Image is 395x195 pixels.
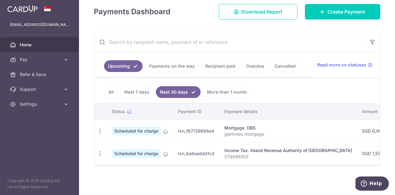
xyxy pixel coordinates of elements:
[305,4,380,19] a: Create Payment
[112,127,161,135] span: Scheduled for charge
[173,104,219,120] th: Payment ID
[112,108,125,115] span: Status
[224,131,352,137] p: glentrees mortgage
[317,62,372,68] a: Read more on statuses
[20,101,60,107] span: Settings
[362,108,378,115] span: Amount
[120,86,153,98] a: Next 7 days
[173,142,219,165] td: txn_8a8eaddd1cd
[224,147,352,154] div: Income Tax. Inland Revenue Authority of [GEOGRAPHIC_DATA]
[10,22,69,28] p: [EMAIL_ADDRESS][DOMAIN_NAME]
[173,120,219,142] td: txn_f67139694e4
[224,154,352,160] p: S7889850Z
[20,57,60,63] span: Pay
[112,149,161,158] span: Scheduled for charge
[201,60,239,72] a: Recipient paid
[104,86,118,98] a: All
[355,176,389,192] iframe: Opens a widget where you can find more information
[327,8,365,15] span: Create Payment
[94,32,365,52] input: Search by recipient name, payment id or reference
[219,104,357,120] th: Payment details
[20,42,60,48] span: Home
[7,5,38,12] img: CardUp
[145,60,199,72] a: Payments on the way
[156,86,201,98] a: Next 30 days
[224,125,352,131] div: Mortgage. DBS
[241,8,282,15] span: Download Report
[203,86,251,98] a: More than 1 month
[242,60,268,72] a: Overdue
[271,60,300,72] a: Cancelled
[20,86,60,92] span: Support
[317,62,366,68] span: Read more on statuses
[20,71,60,78] span: Refer & Save
[104,60,143,72] a: Upcoming
[219,4,297,19] a: Download Report
[94,6,170,17] h4: Payments Dashboard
